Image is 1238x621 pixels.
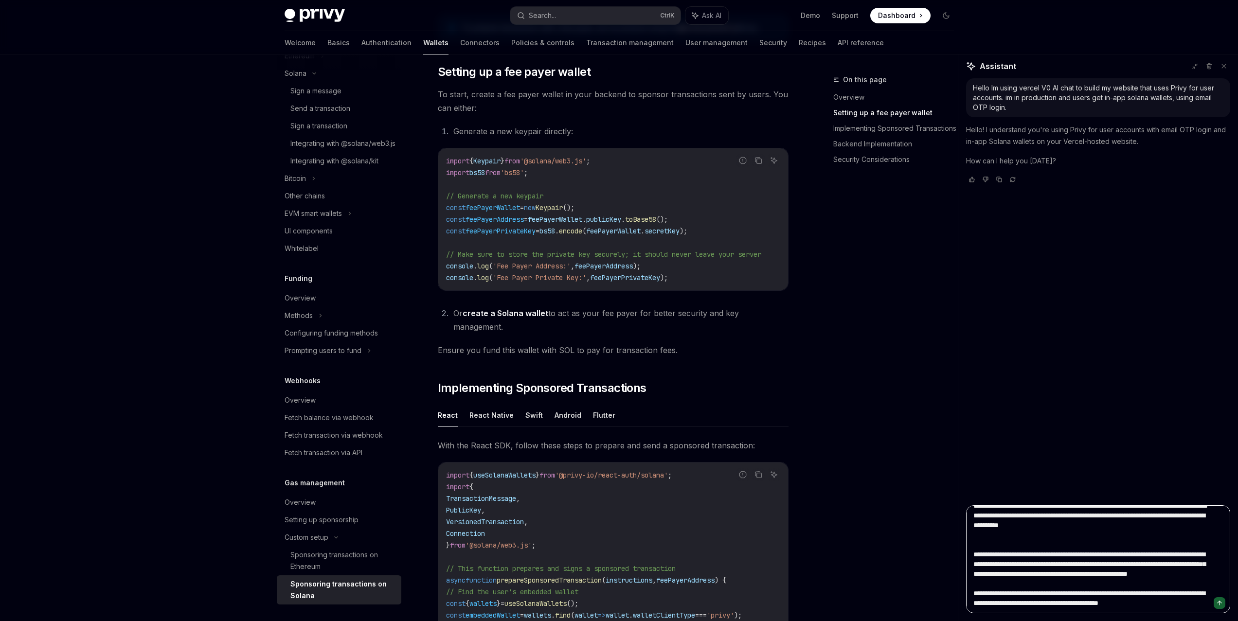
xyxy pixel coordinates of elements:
[980,60,1016,72] span: Assistant
[473,273,477,282] span: .
[285,68,306,79] div: Solana
[574,262,633,270] span: feePayerAddress
[641,227,645,235] span: .
[285,9,345,22] img: dark logo
[290,120,347,132] div: Sign a transaction
[285,394,316,406] div: Overview
[285,173,306,184] div: Bitcoin
[285,375,321,387] h5: Webhooks
[736,468,749,481] button: Report incorrect code
[973,83,1223,112] div: Hello Im using vercel V0 AI chat to build my website that uses Privy for user accounts. im in pro...
[602,576,606,585] span: (
[524,168,528,177] span: ;
[285,429,383,441] div: Fetch transaction via webhook
[633,611,695,620] span: walletClientType
[290,578,395,602] div: Sponsoring transactions on Solana
[446,599,466,608] span: const
[285,514,359,526] div: Setting up sponsorship
[695,611,707,620] span: ===
[833,152,962,167] a: Security Considerations
[838,31,884,54] a: API reference
[501,157,504,165] span: }
[285,225,333,237] div: UI components
[446,227,466,235] span: const
[466,611,520,620] span: embeddedWallet
[438,88,789,115] span: To start, create a fee payer wallet in your backend to sponsor transactions sent by users. You ca...
[277,152,401,170] a: Integrating with @solana/kit
[277,575,401,604] a: Sponsoring transactions on Solana
[511,31,574,54] a: Policies & controls
[285,412,374,424] div: Fetch balance via webhook
[277,391,401,409] a: Overview
[277,409,401,426] a: Fetch balance via webhook
[277,324,401,342] a: Configuring funding methods
[768,154,780,167] button: Ask AI
[590,273,660,282] span: feePayerPrivateKey
[446,517,524,526] span: VersionedTransaction
[466,541,532,550] span: '@solana/web3.js'
[582,215,586,224] span: .
[555,471,668,479] span: '@privy-io/react-auth/solana'
[469,168,485,177] span: bs58
[438,380,646,396] span: Implementing Sponsored Transactions
[469,404,514,426] button: React Native
[567,599,578,608] span: ();
[285,243,319,254] div: Whitelabel
[446,576,466,585] span: async
[446,192,543,200] span: // Generate a new keypair
[489,262,493,270] span: (
[656,576,715,585] span: feePayerAddress
[529,10,556,21] div: Search...
[801,11,820,20] a: Demo
[446,506,481,515] span: PublicKey
[466,227,536,235] span: feePayerPrivateKey
[668,471,672,479] span: ;
[277,289,401,307] a: Overview
[832,11,859,20] a: Support
[290,549,395,572] div: Sponsoring transactions on Ethereum
[539,471,555,479] span: from
[645,227,680,235] span: secretKey
[446,168,469,177] span: import
[685,31,748,54] a: User management
[752,468,765,481] button: Copy the contents from the code block
[966,124,1230,147] p: Hello! I understand you're using Privy for user accounts with email OTP login and in-app Solana w...
[469,157,473,165] span: {
[833,136,962,152] a: Backend Implementation
[516,494,520,503] span: ,
[497,599,501,608] span: }
[680,227,687,235] span: );
[833,105,962,121] a: Setting up a fee payer wallet
[327,31,350,54] a: Basics
[528,215,582,224] span: feePayerWallet
[493,273,586,282] span: 'Fee Payer Private Key:'
[469,471,473,479] span: {
[555,611,571,620] span: find
[277,222,401,240] a: UI components
[466,215,524,224] span: feePayerAddress
[466,203,520,212] span: feePayerWallet
[446,273,473,282] span: console
[536,471,539,479] span: }
[715,576,726,585] span: ) {
[285,477,345,489] h5: Gas management
[446,262,473,270] span: console
[593,404,615,426] button: Flutter
[446,587,578,596] span: // Find the user's embedded wallet
[524,517,528,526] span: ,
[446,482,469,491] span: import
[652,576,656,585] span: ,
[493,262,571,270] span: 'Fee Payer Address:'
[524,611,551,620] span: wallets
[450,306,789,334] li: Or to act as your fee payer for better security and key management.
[285,532,328,543] div: Custom setup
[469,599,497,608] span: wallets
[571,262,574,270] span: ,
[606,611,629,620] span: wallet
[285,310,313,321] div: Methods
[423,31,449,54] a: Wallets
[571,611,574,620] span: (
[469,482,473,491] span: {
[466,576,497,585] span: function
[586,273,590,282] span: ,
